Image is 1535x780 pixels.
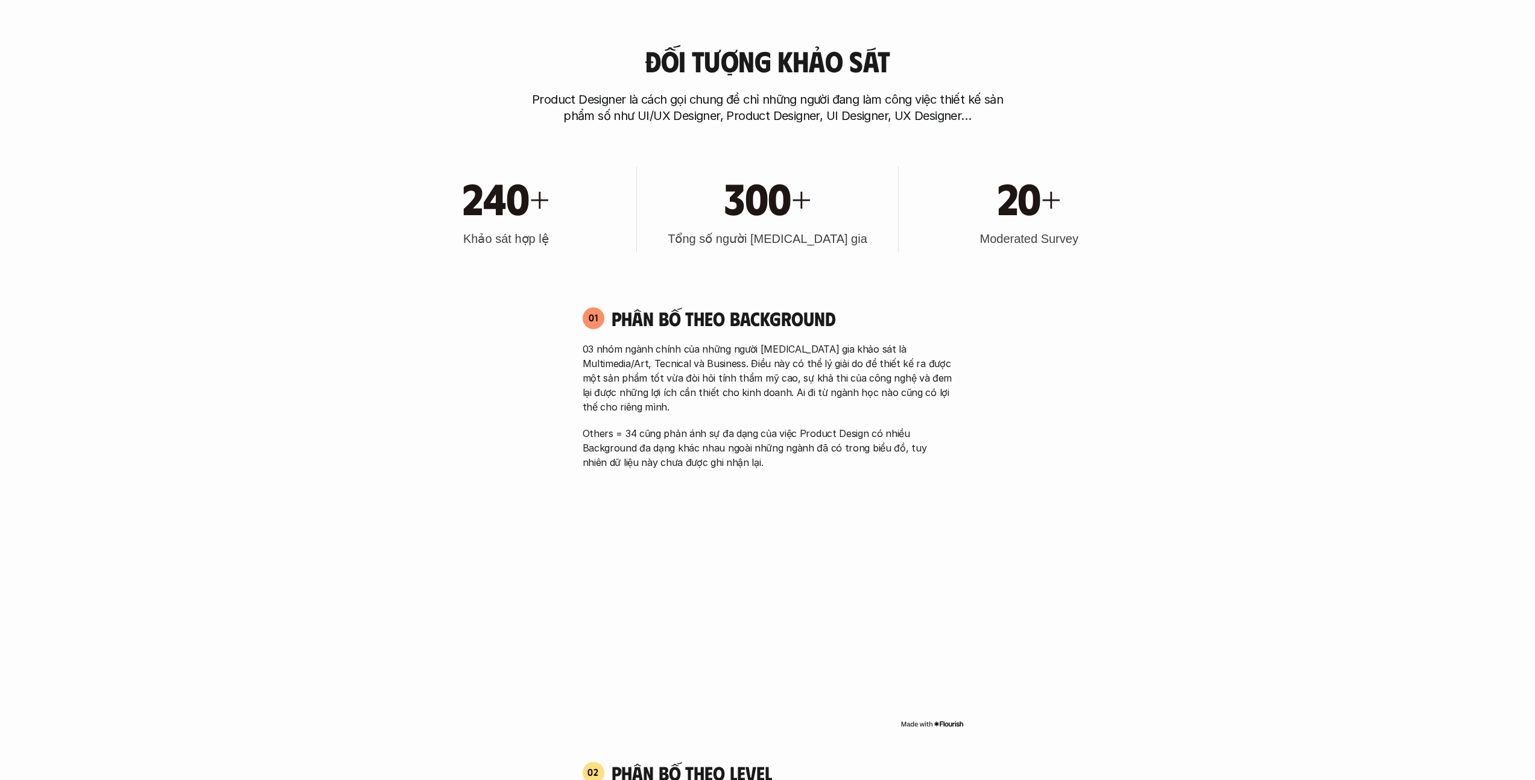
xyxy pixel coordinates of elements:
[998,171,1061,223] h1: 20+
[980,230,1078,247] h3: Moderated Survey
[583,342,953,414] p: 03 nhóm ngành chính của những người [MEDICAL_DATA] gia khảo sát là Multimedia/Art, Tecnical và Bu...
[572,488,964,717] iframe: Interactive or visual content
[645,45,890,77] h3: Đối tượng khảo sát
[589,313,598,322] p: 01
[527,92,1009,124] p: Product Designer là cách gọi chung để chỉ những người đang làm công việc thiết kế sản phẩm số như...
[668,230,867,247] h3: Tổng số người [MEDICAL_DATA] gia
[900,719,964,729] img: Made with Flourish
[463,230,549,247] h3: Khảo sát hợp lệ
[583,426,953,470] p: Others = 34 cũng phản ánh sự đa dạng của việc Product Design có nhiều Background đa dạng khác nha...
[612,307,953,330] h4: Phân bố theo background
[587,767,599,777] p: 02
[463,171,549,223] h1: 240+
[724,171,811,223] h1: 300+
